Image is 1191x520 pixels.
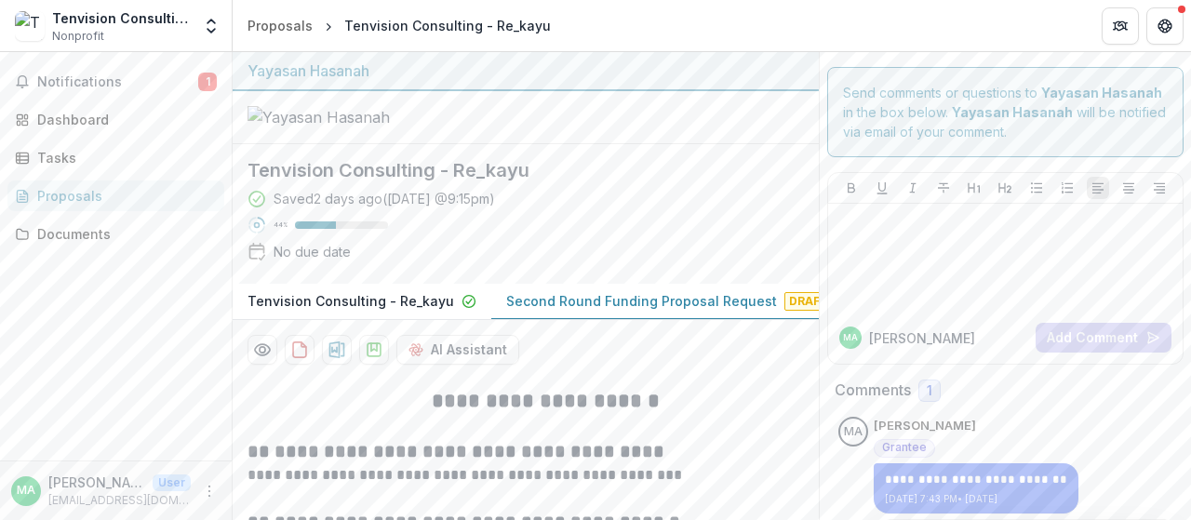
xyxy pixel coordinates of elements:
span: Draft [784,292,833,311]
div: Send comments or questions to in the box below. will be notified via email of your comment. [827,67,1184,157]
a: Tasks [7,142,224,173]
span: Grantee [882,441,927,454]
button: Open entity switcher [198,7,224,45]
p: 44 % [274,219,288,232]
div: Mohd Faizal Bin Ayob [843,333,858,342]
span: Nonprofit [52,28,104,45]
div: Proposals [37,186,209,206]
button: Strike [932,177,955,199]
button: Align Center [1117,177,1140,199]
button: Heading 1 [963,177,985,199]
div: Tenvision Consulting [52,8,191,28]
a: Dashboard [7,104,224,135]
p: [EMAIL_ADDRESS][DOMAIN_NAME] [48,492,191,509]
button: Notifications1 [7,67,224,97]
div: Saved 2 days ago ( [DATE] @ 9:15pm ) [274,189,495,208]
p: Second Round Funding Proposal Request [506,291,777,311]
img: Yayasan Hasanah [248,106,434,128]
p: [PERSON_NAME] [874,417,976,435]
p: [PERSON_NAME] [869,328,975,348]
button: AI Assistant [396,335,519,365]
button: Partners [1102,7,1139,45]
strong: Yayasan Hasanah [1041,85,1162,100]
div: No due date [274,242,351,261]
button: Bullet List [1025,177,1048,199]
button: Get Help [1146,7,1184,45]
div: Tenvision Consulting - Re_kayu [344,16,551,35]
p: [PERSON_NAME] [48,473,145,492]
img: Tenvision Consulting [15,11,45,41]
button: download-proposal [322,335,352,365]
div: Proposals [248,16,313,35]
div: Documents [37,224,209,244]
button: Underline [871,177,893,199]
button: download-proposal [359,335,389,365]
div: Yayasan Hasanah [248,60,804,82]
a: Proposals [7,180,224,211]
button: download-proposal [285,335,314,365]
nav: breadcrumb [240,12,558,39]
button: Align Left [1087,177,1109,199]
h2: Comments [835,381,911,399]
button: Bold [840,177,863,199]
button: Preview f569109f-f072-4819-beb0-8ef44110b10f-1.pdf [248,335,277,365]
span: 1 [198,73,217,91]
button: Heading 2 [994,177,1016,199]
strong: Yayasan Hasanah [952,104,1073,120]
button: Add Comment [1036,323,1171,353]
button: More [198,480,221,502]
span: Notifications [37,74,198,90]
span: 1 [927,383,932,399]
a: Proposals [240,12,320,39]
button: Italicize [902,177,924,199]
div: Mohd Faizal Bin Ayob [17,485,35,497]
div: Mohd Faizal Bin Ayob [844,426,863,438]
div: Dashboard [37,110,209,129]
p: Tenvision Consulting - Re_kayu [248,291,454,311]
h2: Tenvision Consulting - Re_kayu [248,159,774,181]
button: Align Right [1148,177,1171,199]
div: Tasks [37,148,209,167]
p: [DATE] 7:43 PM • [DATE] [885,492,1067,506]
a: Documents [7,219,224,249]
p: User [153,474,191,491]
button: Ordered List [1056,177,1078,199]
